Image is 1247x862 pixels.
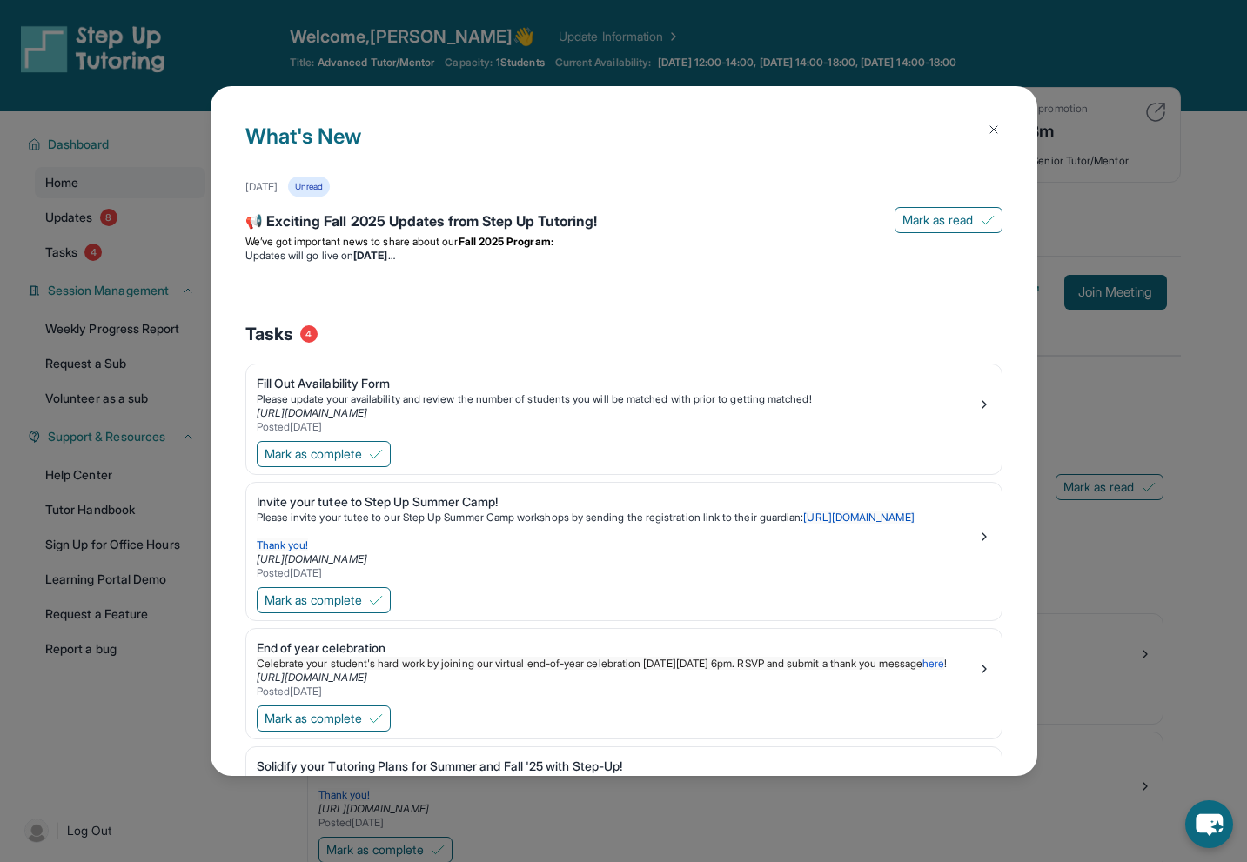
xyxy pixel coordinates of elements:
[1185,800,1233,848] button: chat-button
[257,705,391,732] button: Mark as complete
[895,207,1002,233] button: Mark as read
[257,657,977,671] p: !
[257,671,367,684] a: [URL][DOMAIN_NAME]
[981,213,995,227] img: Mark as read
[353,249,394,262] strong: [DATE]
[265,591,362,609] span: Mark as complete
[245,235,459,248] span: We’ve got important news to share about our
[246,483,1002,584] a: Invite your tutee to Step Up Summer Camp!Please invite your tutee to our Step Up Summer Camp work...
[987,123,1001,137] img: Close Icon
[245,249,1002,263] li: Updates will go live on
[369,593,383,607] img: Mark as complete
[257,392,977,406] div: Please update your availability and review the number of students you will be matched with prior ...
[265,445,362,463] span: Mark as complete
[257,566,977,580] div: Posted [DATE]
[369,712,383,725] img: Mark as complete
[300,325,318,343] span: 4
[257,538,309,551] span: Thank you!
[257,685,977,698] div: Posted [DATE]
[257,639,977,657] div: End of year celebration
[288,177,330,197] div: Unread
[257,375,977,392] div: Fill Out Availability Form
[257,406,367,419] a: [URL][DOMAIN_NAME]
[902,211,974,229] span: Mark as read
[459,235,553,248] strong: Fall 2025 Program:
[257,511,977,525] p: Please invite your tutee to our Step Up Summer Camp workshops by sending the registration link to...
[257,657,922,670] span: Celebrate your student's hard work by joining our virtual end-of-year celebration [DATE][DATE] 6p...
[245,210,1002,235] div: 📢 Exciting Fall 2025 Updates from Step Up Tutoring!
[265,710,362,727] span: Mark as complete
[246,364,1002,438] a: Fill Out Availability FormPlease update your availability and review the number of students you w...
[257,420,977,434] div: Posted [DATE]
[257,758,977,775] div: Solidify your Tutoring Plans for Summer and Fall '25 with Step-Up!
[369,447,383,461] img: Mark as complete
[246,629,1002,702] a: End of year celebrationCelebrate your student's hard work by joining our virtual end-of-year cele...
[245,322,293,346] span: Tasks
[922,657,944,670] a: here
[246,747,1002,834] a: Solidify your Tutoring Plans for Summer and Fall '25 with Step-Up!Hello! This form is to assist S...
[803,511,914,524] a: [URL][DOMAIN_NAME]
[257,552,367,565] a: [URL][DOMAIN_NAME]
[257,441,391,467] button: Mark as complete
[245,180,278,194] div: [DATE]
[245,121,1002,177] h1: What's New
[257,493,977,511] div: Invite your tutee to Step Up Summer Camp!
[257,587,391,613] button: Mark as complete
[257,775,977,803] p: Hello! This form is to assist Step-Up for the upcoming Summer. Please fill out the form at your e...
